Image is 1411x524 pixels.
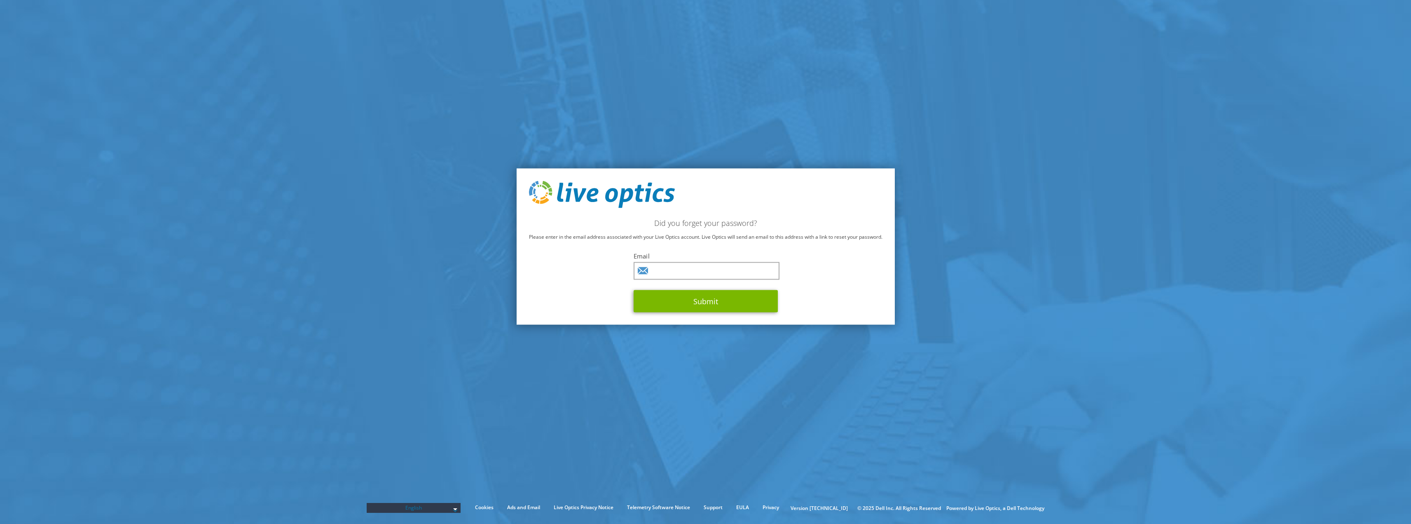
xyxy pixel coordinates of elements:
a: Telemetry Software Notice [621,503,696,512]
li: © 2025 Dell Inc. All Rights Reserved [853,504,945,513]
span: English [371,503,456,513]
button: Submit [634,290,778,312]
label: Email [634,251,778,260]
img: live_optics_svg.svg [529,181,675,208]
a: Cookies [469,503,500,512]
a: Support [697,503,729,512]
h2: Did you forget your password? [529,218,882,227]
li: Version [TECHNICAL_ID] [786,504,852,513]
a: EULA [730,503,755,512]
li: Powered by Live Optics, a Dell Technology [946,504,1044,513]
p: Please enter in the email address associated with your Live Optics account. Live Optics will send... [529,232,882,241]
a: Live Optics Privacy Notice [548,503,620,512]
a: Privacy [756,503,785,512]
a: Ads and Email [501,503,546,512]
